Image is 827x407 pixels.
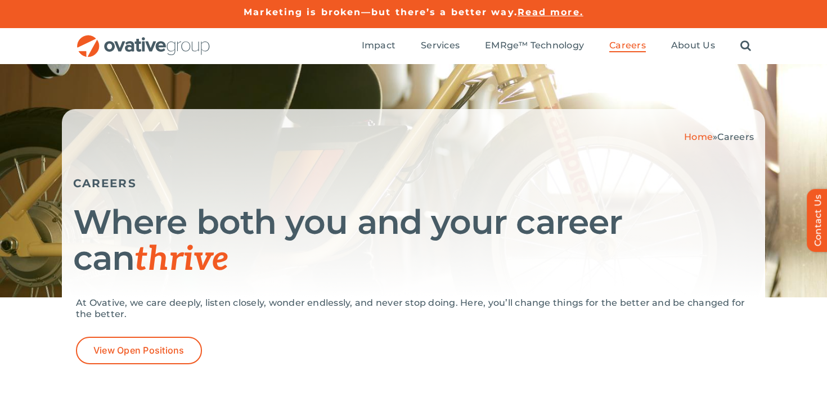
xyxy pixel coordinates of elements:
span: About Us [671,40,715,51]
nav: Menu [362,28,751,64]
h5: CAREERS [73,177,754,190]
a: Read more. [518,7,583,17]
span: Careers [609,40,646,51]
a: Search [740,40,751,52]
a: OG_Full_horizontal_RGB [76,34,211,44]
a: EMRge™ Technology [485,40,584,52]
span: EMRge™ Technology [485,40,584,51]
span: Impact [362,40,395,51]
a: Impact [362,40,395,52]
a: About Us [671,40,715,52]
p: At Ovative, we care deeply, listen closely, wonder endlessly, and never stop doing. Here, you’ll ... [76,297,751,320]
a: Careers [609,40,646,52]
a: View Open Positions [76,337,202,364]
span: thrive [134,239,228,280]
h1: Where both you and your career can [73,204,754,278]
span: Services [421,40,460,51]
a: Home [684,132,713,142]
a: Marketing is broken—but there’s a better way. [244,7,518,17]
span: View Open Positions [93,345,185,356]
span: Careers [717,132,754,142]
a: Services [421,40,460,52]
span: » [684,132,754,142]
